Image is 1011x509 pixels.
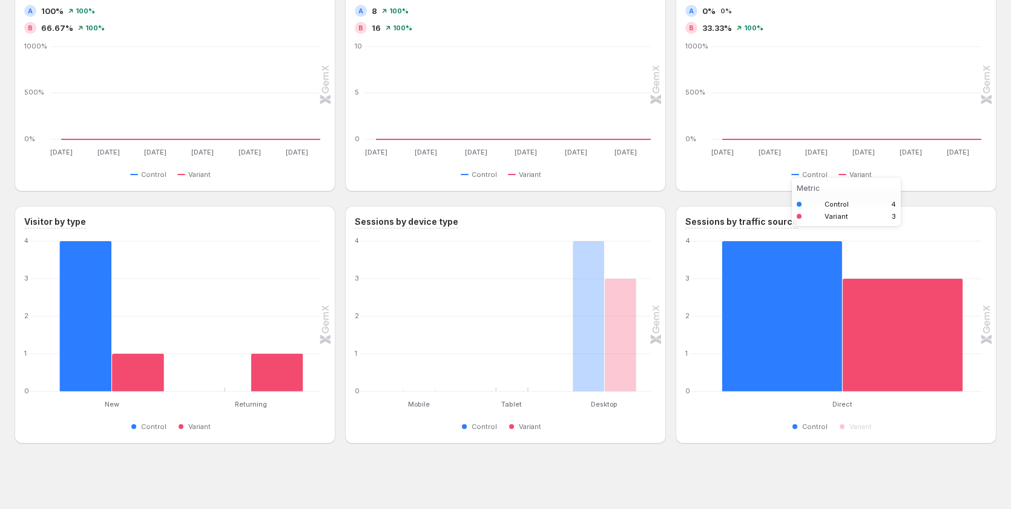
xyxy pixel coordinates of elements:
span: Variant [849,422,872,431]
text: 1 [685,349,688,358]
text: [DATE] [565,148,587,156]
span: 33.33% [702,22,732,34]
text: 1000% [685,42,708,50]
button: Control [461,419,502,434]
span: 0% [702,5,716,17]
span: Control [802,170,828,179]
text: [DATE] [97,148,120,156]
rect: Control 4 [573,241,604,391]
rect: Control 0 [199,362,251,391]
g: Tablet: Control 0,Variant 0 [466,241,558,391]
span: Control [472,170,497,179]
h2: B [689,24,694,32]
rect: Control 4 [722,241,843,391]
text: [DATE] [286,148,308,156]
h2: A [689,7,694,15]
text: [DATE] [465,148,487,156]
span: Variant [519,170,541,179]
text: 2 [355,311,359,320]
button: Variant [508,419,546,434]
text: Direct [832,400,852,408]
button: Variant [177,419,216,434]
g: Desktop: Control 4,Variant 3 [558,241,651,391]
span: 100% [41,5,64,17]
text: [DATE] [615,148,637,156]
g: New: Control 4,Variant 1 [42,241,182,391]
g: Returning: Control 0,Variant 1 [182,241,321,391]
span: Control [802,422,828,431]
rect: Variant 1 [112,325,164,391]
text: 3 [685,274,690,282]
text: 5 [355,88,359,97]
span: Control [141,170,166,179]
button: Control [791,419,832,434]
text: 0% [685,135,696,143]
rect: Variant 0 [419,362,450,391]
text: Returning [235,400,267,408]
text: 0 [685,387,690,395]
text: New [105,400,119,408]
rect: Variant 3 [843,250,963,391]
rect: Control 4 [59,241,111,391]
span: Control [472,422,497,431]
text: [DATE] [191,148,214,156]
text: [DATE] [515,148,537,156]
h3: Sessions by device type [355,216,458,228]
span: 100% [76,7,95,15]
h2: A [358,7,363,15]
span: Variant [188,422,211,431]
h2: A [28,7,33,15]
text: 1 [355,349,357,358]
text: 3 [24,274,28,282]
text: [DATE] [900,148,922,156]
text: [DATE] [365,148,387,156]
g: Direct: Control 4,Variant 3 [703,241,982,391]
button: Variant [508,167,546,182]
span: 0% [720,7,732,15]
text: 3 [355,274,359,282]
text: Desktop [591,400,618,408]
text: [DATE] [947,148,969,156]
text: 0 [24,387,29,395]
text: 1000% [24,42,47,50]
text: 0 [355,387,360,395]
h3: Sessions by traffic source [685,216,798,228]
button: Control [130,167,171,182]
rect: Variant 3 [605,250,636,391]
text: [DATE] [239,148,261,156]
rect: Variant 1 [251,325,303,391]
h3: Visitor by type [24,216,86,228]
text: 4 [24,236,29,245]
text: 10 [355,42,362,50]
rect: Control 0 [387,362,419,391]
text: 0 [355,135,360,143]
text: 2 [685,311,690,320]
text: [DATE] [759,148,781,156]
span: 100% [393,24,412,32]
text: 4 [685,236,690,245]
h2: B [358,24,363,32]
text: 1 [24,349,27,358]
span: 100% [744,24,763,32]
button: Control [461,167,502,182]
span: 8 [372,5,377,17]
text: 4 [355,236,360,245]
text: 500% [24,88,44,97]
span: Variant [188,170,211,179]
text: [DATE] [415,148,437,156]
text: [DATE] [805,148,828,156]
rect: Control 0 [480,362,512,391]
h2: B [28,24,33,32]
button: Control [791,167,832,182]
text: [DATE] [711,148,734,156]
span: 100% [85,24,105,32]
button: Control [130,419,171,434]
text: [DATE] [50,148,73,156]
text: 500% [685,88,705,97]
text: 2 [24,311,28,320]
span: 100% [389,7,409,15]
span: Variant [849,170,872,179]
span: Control [141,422,166,431]
button: Variant [177,167,216,182]
rect: Variant 0 [512,362,544,391]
